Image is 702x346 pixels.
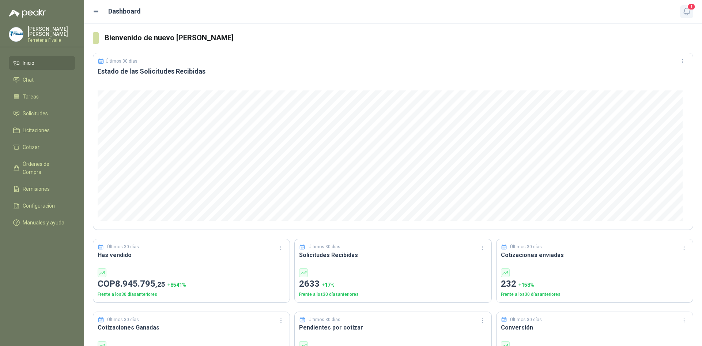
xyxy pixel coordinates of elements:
[510,316,542,323] p: Últimos 30 días
[309,243,340,250] p: Últimos 30 días
[98,277,285,291] p: COP
[501,250,688,260] h3: Cotizaciones enviadas
[106,59,137,64] p: Últimos 30 días
[9,9,46,18] img: Logo peakr
[28,26,75,37] p: [PERSON_NAME] [PERSON_NAME]
[9,56,75,70] a: Inicio
[9,182,75,196] a: Remisiones
[23,59,34,67] span: Inicio
[299,250,487,260] h3: Solicitudes Recibidas
[687,3,695,10] span: 1
[9,157,75,179] a: Órdenes de Compra
[9,123,75,137] a: Licitaciones
[98,291,285,298] p: Frente a los 30 días anteriores
[28,38,75,42] p: Ferreteria Fivalle
[9,107,75,120] a: Solicitudes
[9,27,23,41] img: Company Logo
[299,291,487,298] p: Frente a los 30 días anteriores
[322,282,335,288] span: + 17 %
[155,280,165,289] span: ,25
[107,243,139,250] p: Últimos 30 días
[518,282,534,288] span: + 158 %
[98,67,688,76] h3: Estado de las Solicitudes Recibidas
[23,219,64,227] span: Manuales y ayuda
[9,216,75,230] a: Manuales y ayuda
[9,73,75,87] a: Chat
[98,323,285,332] h3: Cotizaciones Ganadas
[23,76,34,84] span: Chat
[501,277,688,291] p: 232
[680,5,693,18] button: 1
[501,323,688,332] h3: Conversión
[115,279,165,289] span: 8.945.795
[23,93,39,101] span: Tareas
[167,282,186,288] span: + 8541 %
[23,126,50,134] span: Licitaciones
[23,109,48,118] span: Solicitudes
[107,316,139,323] p: Últimos 30 días
[9,90,75,104] a: Tareas
[299,323,487,332] h3: Pendientes por cotizar
[23,143,39,151] span: Cotizar
[501,291,688,298] p: Frente a los 30 días anteriores
[23,202,55,210] span: Configuración
[299,277,487,291] p: 2633
[9,199,75,213] a: Configuración
[108,6,141,16] h1: Dashboard
[23,185,50,193] span: Remisiones
[23,160,68,176] span: Órdenes de Compra
[105,32,693,44] h3: Bienvenido de nuevo [PERSON_NAME]
[98,250,285,260] h3: Has vendido
[9,140,75,154] a: Cotizar
[510,243,542,250] p: Últimos 30 días
[309,316,340,323] p: Últimos 30 días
